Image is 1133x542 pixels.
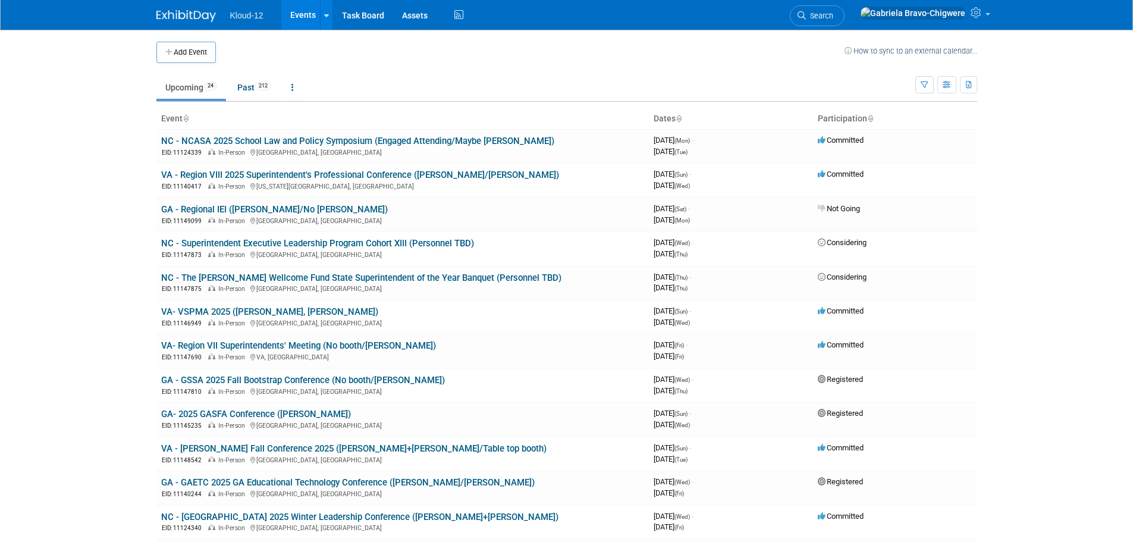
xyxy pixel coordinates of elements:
[162,389,206,395] span: EID: 11147810
[654,443,691,452] span: [DATE]
[692,238,693,247] span: -
[156,76,226,99] a: Upcoming24
[162,183,206,190] span: EID: 11140417
[674,456,688,463] span: (Tue)
[674,149,688,155] span: (Tue)
[161,340,436,351] a: VA- Region VII Superintendents' Meeting (No booth/[PERSON_NAME])
[689,409,691,418] span: -
[218,319,249,327] span: In-Person
[692,512,693,521] span: -
[654,181,690,190] span: [DATE]
[654,306,691,315] span: [DATE]
[162,149,206,156] span: EID: 11124339
[654,340,688,349] span: [DATE]
[161,488,644,499] div: [GEOGRAPHIC_DATA], [GEOGRAPHIC_DATA]
[162,457,206,463] span: EID: 11148542
[674,377,690,383] span: (Wed)
[689,170,691,178] span: -
[208,353,215,359] img: In-Person Event
[654,512,693,521] span: [DATE]
[845,46,977,55] a: How to sync to an external calendar...
[692,136,693,145] span: -
[218,149,249,156] span: In-Person
[654,352,684,361] span: [DATE]
[649,109,813,129] th: Dates
[218,217,249,225] span: In-Person
[818,306,864,315] span: Committed
[218,251,249,259] span: In-Person
[674,217,690,224] span: (Mon)
[161,352,644,362] div: VA, [GEOGRAPHIC_DATA]
[156,109,649,129] th: Event
[218,183,249,190] span: In-Person
[686,340,688,349] span: -
[674,171,688,178] span: (Sun)
[162,491,206,497] span: EID: 11140244
[654,283,688,292] span: [DATE]
[654,386,688,395] span: [DATE]
[161,136,554,146] a: NC - NCASA 2025 School Law and Policy Symposium (Engaged Attending/Maybe [PERSON_NAME])
[818,136,864,145] span: Committed
[818,409,863,418] span: Registered
[218,524,249,532] span: In-Person
[228,76,280,99] a: Past212
[161,455,644,465] div: [GEOGRAPHIC_DATA], [GEOGRAPHIC_DATA]
[208,388,215,394] img: In-Person Event
[818,443,864,452] span: Committed
[692,375,693,384] span: -
[218,422,249,430] span: In-Person
[161,306,378,317] a: VA- VSPMA 2025 ([PERSON_NAME], [PERSON_NAME])
[161,170,559,180] a: VA - Region VIII 2025 Superintendent's Professional Conference ([PERSON_NAME]/[PERSON_NAME])
[161,522,644,532] div: [GEOGRAPHIC_DATA], [GEOGRAPHIC_DATA]
[162,286,206,292] span: EID: 11147875
[208,251,215,257] img: In-Person Event
[654,215,690,224] span: [DATE]
[161,318,644,328] div: [GEOGRAPHIC_DATA], [GEOGRAPHIC_DATA]
[674,183,690,189] span: (Wed)
[818,238,867,247] span: Considering
[674,422,690,428] span: (Wed)
[156,42,216,63] button: Add Event
[654,409,691,418] span: [DATE]
[255,82,271,90] span: 212
[161,477,535,488] a: GA - GAETC 2025 GA Educational Technology Conference ([PERSON_NAME]/[PERSON_NAME])
[654,170,691,178] span: [DATE]
[208,490,215,496] img: In-Person Event
[218,388,249,396] span: In-Person
[689,306,691,315] span: -
[218,353,249,361] span: In-Person
[161,249,644,259] div: [GEOGRAPHIC_DATA], [GEOGRAPHIC_DATA]
[674,388,688,394] span: (Thu)
[654,375,693,384] span: [DATE]
[674,206,686,212] span: (Sat)
[674,319,690,326] span: (Wed)
[161,386,644,396] div: [GEOGRAPHIC_DATA], [GEOGRAPHIC_DATA]
[208,217,215,223] img: In-Person Event
[654,420,690,429] span: [DATE]
[162,218,206,224] span: EID: 11149099
[654,522,684,531] span: [DATE]
[230,11,263,20] span: Kloud-12
[674,524,684,531] span: (Fri)
[818,170,864,178] span: Committed
[654,318,690,327] span: [DATE]
[208,149,215,155] img: In-Person Event
[867,114,873,123] a: Sort by Participation Type
[790,5,845,26] a: Search
[674,445,688,452] span: (Sun)
[654,477,693,486] span: [DATE]
[161,181,644,191] div: [US_STATE][GEOGRAPHIC_DATA], [GEOGRAPHIC_DATA]
[654,488,684,497] span: [DATE]
[162,354,206,361] span: EID: 11147690
[161,147,644,157] div: [GEOGRAPHIC_DATA], [GEOGRAPHIC_DATA]
[674,240,690,246] span: (Wed)
[162,422,206,429] span: EID: 11145235
[161,283,644,293] div: [GEOGRAPHIC_DATA], [GEOGRAPHIC_DATA]
[860,7,966,20] img: Gabriela Bravo-Chigwere
[161,443,547,454] a: VA - [PERSON_NAME] Fall Conference 2025 ([PERSON_NAME]+[PERSON_NAME]/Table top booth)
[689,272,691,281] span: -
[156,10,216,22] img: ExhibitDay
[654,455,688,463] span: [DATE]
[208,319,215,325] img: In-Person Event
[692,477,693,486] span: -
